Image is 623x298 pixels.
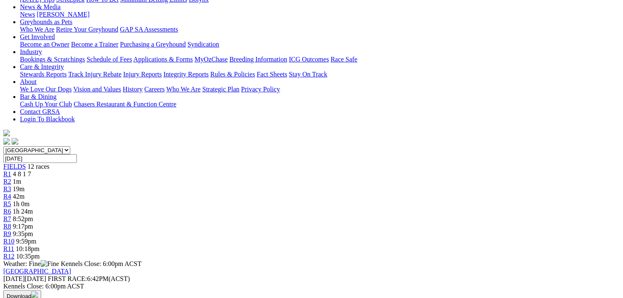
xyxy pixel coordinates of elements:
[37,11,89,18] a: [PERSON_NAME]
[163,71,209,78] a: Integrity Reports
[13,170,31,177] span: 4 8 1 7
[12,138,18,145] img: twitter.svg
[3,215,11,222] a: R7
[13,178,21,185] span: 1m
[20,48,42,55] a: Industry
[20,101,620,108] div: Bar & Dining
[20,41,620,48] div: Get Involved
[20,86,620,93] div: About
[3,238,15,245] a: R10
[16,245,39,252] span: 10:18pm
[210,71,255,78] a: Rules & Policies
[73,86,121,93] a: Vision and Values
[20,3,61,10] a: News & Media
[86,56,132,63] a: Schedule of Fees
[241,86,280,93] a: Privacy Policy
[120,41,186,48] a: Purchasing a Greyhound
[20,108,60,115] a: Contact GRSA
[56,26,118,33] a: Retire Your Greyhound
[74,101,176,108] a: Chasers Restaurant & Function Centre
[166,86,201,93] a: Who We Are
[3,185,11,192] a: R3
[289,56,329,63] a: ICG Outcomes
[3,163,26,170] a: FIELDS
[13,200,30,207] span: 1h 0m
[20,71,66,78] a: Stewards Reports
[20,86,71,93] a: We Love Our Dogs
[31,291,38,298] img: download.svg
[20,56,85,63] a: Bookings & Scratchings
[3,283,620,290] div: Kennels Close: 6:00pm ACST
[187,41,219,48] a: Syndication
[68,71,121,78] a: Track Injury Rebate
[144,86,165,93] a: Careers
[3,200,11,207] a: R5
[48,275,87,282] span: FIRST RACE:
[3,208,11,215] a: R6
[20,26,54,33] a: Who We Are
[20,11,35,18] a: News
[123,86,143,93] a: History
[3,230,11,237] a: R9
[20,33,55,40] a: Get Involved
[20,11,620,18] div: News & Media
[13,223,33,230] span: 9:17pm
[3,253,15,260] a: R12
[71,41,118,48] a: Become a Trainer
[13,185,25,192] span: 19m
[3,275,25,282] span: [DATE]
[13,208,33,215] span: 1h 24m
[330,56,357,63] a: Race Safe
[3,275,46,282] span: [DATE]
[3,193,11,200] a: R4
[20,56,620,63] div: Industry
[3,260,61,267] span: Weather: Fine
[195,56,228,63] a: MyOzChase
[20,26,620,33] div: Greyhounds as Pets
[123,71,162,78] a: Injury Reports
[20,71,620,78] div: Care & Integrity
[41,260,59,268] img: Fine
[20,78,37,85] a: About
[202,86,239,93] a: Strategic Plan
[61,260,141,267] span: Kennels Close: 6:00pm ACST
[20,93,57,100] a: Bar & Dining
[120,26,178,33] a: GAP SA Assessments
[289,71,327,78] a: Stay On Track
[3,138,10,145] img: facebook.svg
[20,63,64,70] a: Care & Integrity
[3,170,11,177] a: R1
[3,245,14,252] a: R11
[16,253,40,260] span: 10:35pm
[20,41,69,48] a: Become an Owner
[229,56,287,63] a: Breeding Information
[3,154,77,163] input: Select date
[13,193,25,200] span: 42m
[16,238,37,245] span: 9:59pm
[20,18,72,25] a: Greyhounds as Pets
[20,101,72,108] a: Cash Up Your Club
[257,71,287,78] a: Fact Sheets
[3,223,11,230] a: R8
[133,56,193,63] a: Applications & Forms
[27,163,49,170] span: 12 races
[20,116,75,123] a: Login To Blackbook
[3,268,71,275] a: [GEOGRAPHIC_DATA]
[3,130,10,136] img: logo-grsa-white.png
[48,275,130,282] span: 6:42PM(ACST)
[13,215,33,222] span: 8:52pm
[3,178,11,185] a: R2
